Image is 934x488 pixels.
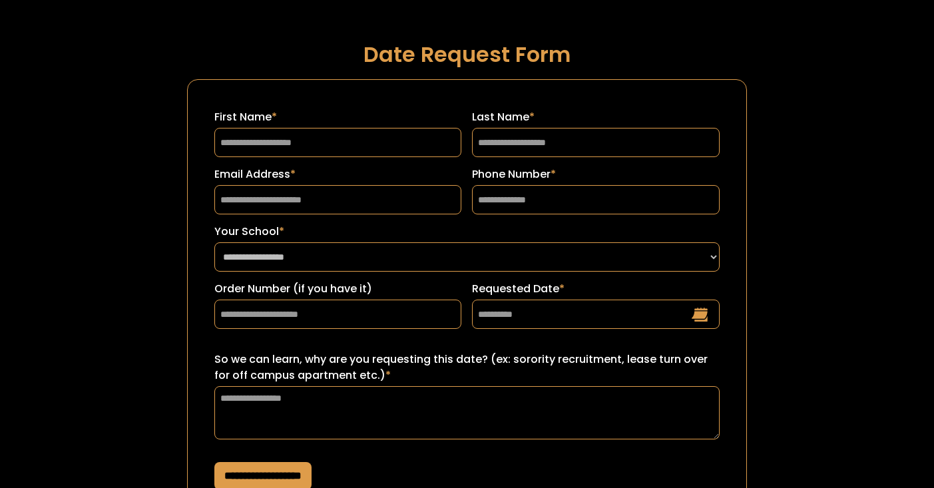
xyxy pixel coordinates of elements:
[472,166,720,182] label: Phone Number
[214,352,720,383] label: So we can learn, why are you requesting this date? (ex: sorority recruitment, lease turn over for...
[214,224,720,240] label: Your School
[472,109,720,125] label: Last Name
[187,43,748,66] h1: Date Request Form
[214,109,462,125] label: First Name
[214,281,462,297] label: Order Number (if you have it)
[472,281,720,297] label: Requested Date
[214,166,462,182] label: Email Address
